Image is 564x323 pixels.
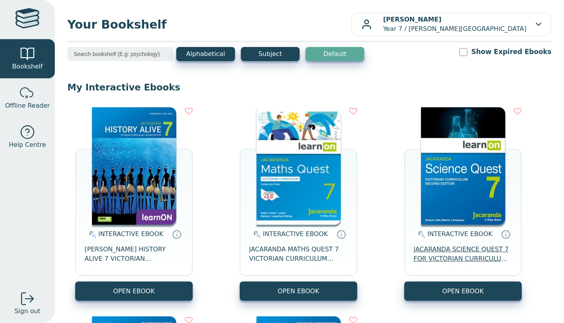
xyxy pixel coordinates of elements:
[471,47,551,57] label: Show Expired Ebooks
[383,15,526,34] p: Year 7 / [PERSON_NAME][GEOGRAPHIC_DATA]
[383,16,441,23] b: [PERSON_NAME]
[67,81,551,93] p: My Interactive Ebooks
[421,107,505,225] img: 329c5ec2-5188-ea11-a992-0272d098c78b.jpg
[351,13,551,36] button: [PERSON_NAME]Year 7 / [PERSON_NAME][GEOGRAPHIC_DATA]
[257,107,341,225] img: b87b3e28-4171-4aeb-a345-7fa4fe4e6e25.jpg
[305,47,364,61] button: Default
[92,107,176,225] img: d4781fba-7f91-e911-a97e-0272d098c78b.jpg
[5,101,50,110] span: Offline Reader
[249,245,348,263] span: JACARANDA MATHS QUEST 7 VICTORIAN CURRICULUM LEARNON EBOOK 3E
[172,229,181,239] a: Interactive eBooks are accessed online via the publisher’s portal. They contain interactive resou...
[241,47,300,61] button: Subject
[427,230,492,238] span: INTERACTIVE EBOOK
[176,47,235,61] button: Alphabetical
[14,307,40,316] span: Sign out
[75,281,193,301] button: OPEN EBOOK
[9,140,46,150] span: Help Centre
[416,230,425,239] img: interactive.svg
[98,230,163,238] span: INTERACTIVE EBOOK
[251,230,261,239] img: interactive.svg
[87,230,96,239] img: interactive.svg
[67,16,351,33] span: Your Bookshelf
[67,47,173,61] input: Search bookshelf (E.g: psychology)
[85,245,183,263] span: [PERSON_NAME] HISTORY ALIVE 7 VICTORIAN CURRICULUM LEARNON EBOOK 2E
[336,229,346,239] a: Interactive eBooks are accessed online via the publisher’s portal. They contain interactive resou...
[240,281,357,301] button: OPEN EBOOK
[414,245,512,263] span: JACARANDA SCIENCE QUEST 7 FOR VICTORIAN CURRICULUM LEARNON 2E EBOOK
[12,62,43,71] span: Bookshelf
[501,229,510,239] a: Interactive eBooks are accessed online via the publisher’s portal. They contain interactive resou...
[263,230,328,238] span: INTERACTIVE EBOOK
[404,281,522,301] button: OPEN EBOOK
